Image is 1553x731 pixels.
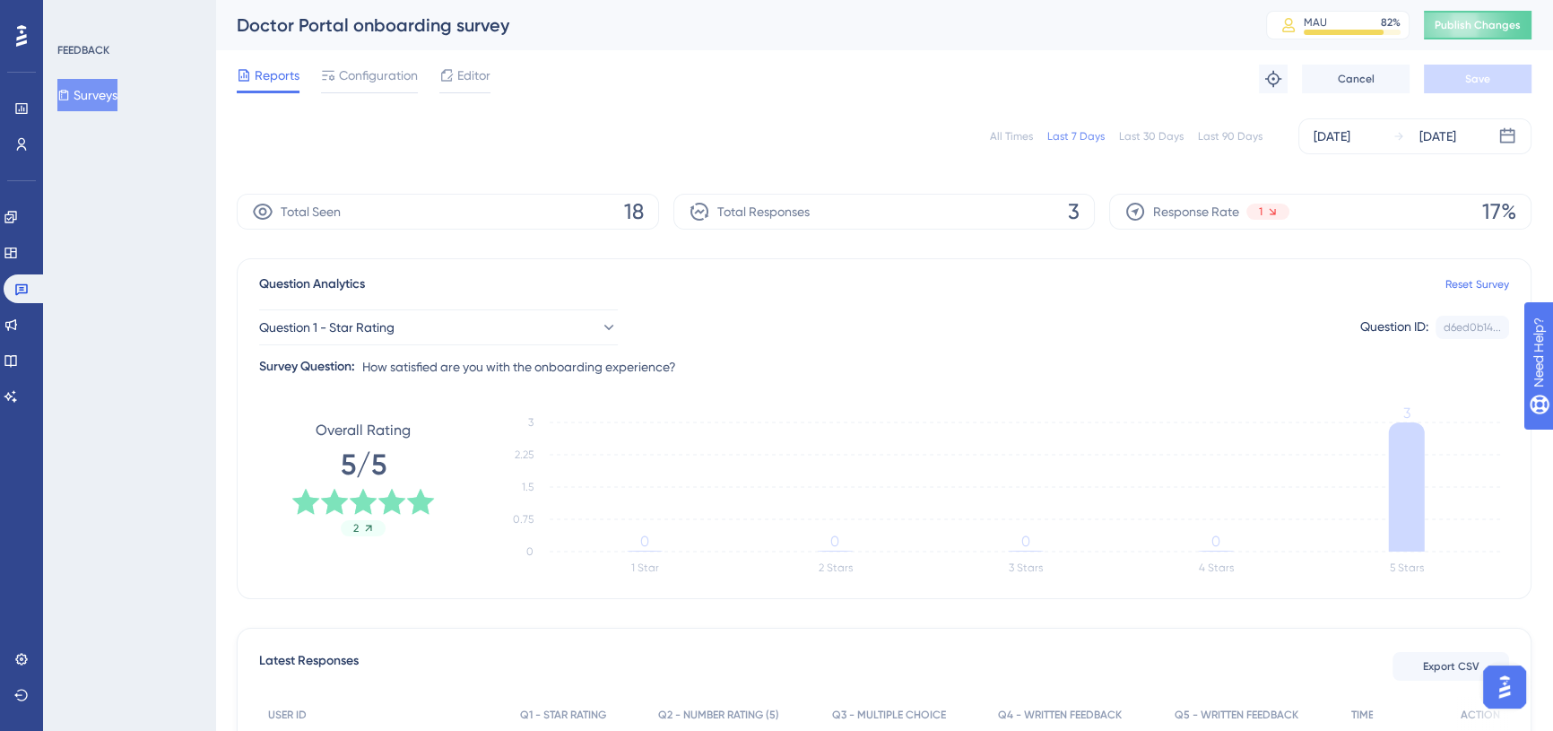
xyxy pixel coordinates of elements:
span: ACTION [1461,708,1500,722]
span: Q4 - WRITTEN FEEDBACK [998,708,1122,722]
span: Export CSV [1423,659,1479,674]
span: Q5 - WRITTEN FEEDBACK [1175,708,1298,722]
span: Publish Changes [1435,18,1521,32]
span: Need Help? [42,4,112,26]
text: 4 Stars [1199,561,1234,574]
tspan: 0 [640,533,649,550]
span: Question Analytics [259,274,365,295]
tspan: 1.5 [522,481,534,493]
text: 3 Stars [1009,561,1043,574]
tspan: 0 [1211,533,1220,550]
span: Q3 - MULTIPLE CHOICE [832,708,946,722]
div: MAU [1304,15,1327,30]
button: Export CSV [1392,652,1509,681]
span: Question 1 - Star Rating [259,317,395,338]
text: 2 Stars [819,561,853,574]
span: 17% [1482,197,1516,226]
span: Total Responses [717,201,810,222]
text: 1 Star [631,561,659,574]
tspan: 0 [526,545,534,558]
span: Save [1465,72,1490,86]
div: FEEDBACK [57,43,109,57]
span: Q2 - NUMBER RATING (5) [658,708,779,722]
div: Last 90 Days [1198,129,1262,144]
tspan: 0 [1021,533,1030,550]
span: Configuration [339,65,418,86]
button: Cancel [1302,65,1410,93]
span: Total Seen [281,201,341,222]
span: 3 [1068,197,1080,226]
span: Latest Responses [259,650,359,683]
button: Publish Changes [1424,11,1531,39]
span: 18 [624,197,644,226]
tspan: 0 [830,533,839,550]
span: TIME [1350,708,1373,722]
text: 5 Stars [1390,561,1424,574]
span: USER ID [268,708,307,722]
div: d6ed0b14... [1444,320,1501,335]
span: 1 [1259,205,1262,219]
iframe: UserGuiding AI Assistant Launcher [1478,660,1531,714]
button: Surveys [57,79,117,111]
div: Last 30 Days [1119,129,1184,144]
a: Reset Survey [1445,277,1509,292]
span: Q1 - STAR RATING [520,708,606,722]
div: Last 7 Days [1047,129,1105,144]
div: Survey Question: [259,356,355,378]
span: How satisfied are you with the onboarding experience? [362,356,676,378]
div: Doctor Portal onboarding survey [237,13,1221,38]
span: Reports [255,65,299,86]
div: Question ID: [1360,316,1428,339]
div: All Times [990,129,1033,144]
div: [DATE] [1419,126,1456,147]
span: 5/5 [341,445,386,484]
tspan: 3 [1403,405,1410,422]
span: 2 [353,521,359,535]
tspan: 0.75 [513,513,534,526]
span: Editor [457,65,490,86]
tspan: 2.25 [515,448,534,461]
div: [DATE] [1314,126,1350,147]
span: Response Rate [1153,201,1239,222]
tspan: 3 [528,416,534,429]
span: Cancel [1338,72,1375,86]
span: Overall Rating [316,420,411,441]
button: Save [1424,65,1531,93]
button: Question 1 - Star Rating [259,309,618,345]
div: 82 % [1381,15,1401,30]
